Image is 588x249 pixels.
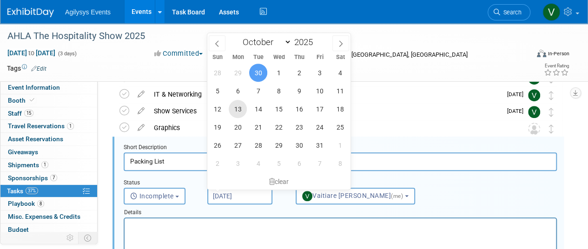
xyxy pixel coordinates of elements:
[330,54,350,60] span: Sat
[290,82,308,100] span: October 9, 2025
[7,8,54,17] img: ExhibitDay
[207,54,228,60] span: Sun
[270,100,288,118] span: October 15, 2025
[8,213,80,220] span: Misc. Expenses & Credits
[8,97,36,104] span: Booth
[208,100,226,118] span: October 12, 2025
[65,8,111,16] span: Agilysys Events
[151,49,206,59] button: Committed
[488,4,530,20] a: Search
[149,86,502,102] div: IT & Networking
[0,185,97,197] a: Tasks37%
[41,161,48,168] span: 1
[331,100,349,118] span: October 18, 2025
[331,154,349,172] span: November 8, 2025
[270,82,288,100] span: October 8, 2025
[124,179,193,188] div: Status
[31,66,46,72] a: Edit
[208,82,226,100] span: October 5, 2025
[249,64,267,82] span: September 30, 2025
[8,148,38,156] span: Giveaways
[311,64,329,82] span: October 3, 2025
[507,108,528,114] span: [DATE]
[133,107,149,115] a: edit
[544,64,569,68] div: Event Rating
[149,120,509,136] div: Graphics
[208,118,226,136] span: October 19, 2025
[208,64,226,82] span: September 28, 2025
[296,188,415,204] button: Vaitiare [PERSON_NAME](me)
[270,64,288,82] span: October 1, 2025
[331,64,349,82] span: October 4, 2025
[50,174,57,181] span: 7
[269,54,289,60] span: Wed
[310,54,330,60] span: Fri
[331,82,349,100] span: October 11, 2025
[124,144,557,152] div: Short Description
[8,135,63,143] span: Asset Reservations
[311,154,329,172] span: November 7, 2025
[124,152,557,170] input: Name of task or a short description
[528,106,540,118] img: Vaitiare Munoz
[270,118,288,136] span: October 22, 2025
[528,123,540,135] img: Unassigned
[229,136,247,154] span: October 27, 2025
[0,210,97,223] a: Misc. Expenses & Credits
[0,197,97,210] a: Playbook8
[270,136,288,154] span: October 29, 2025
[249,100,267,118] span: October 14, 2025
[30,98,34,103] i: Booth reservation complete
[133,90,149,98] a: edit
[67,123,74,130] span: 1
[302,192,405,199] span: Vaitiare [PERSON_NAME]
[289,54,310,60] span: Thu
[207,174,350,190] div: clear
[208,136,226,154] span: October 26, 2025
[8,84,60,91] span: Event Information
[228,54,248,60] span: Mon
[0,146,97,158] a: Giveaways
[290,136,308,154] span: October 30, 2025
[0,120,97,132] a: Travel Reservations1
[8,122,74,130] span: Travel Reservations
[548,50,569,57] div: In-Person
[0,159,97,171] a: Shipments1
[229,82,247,100] span: October 6, 2025
[290,118,308,136] span: October 23, 2025
[229,118,247,136] span: October 20, 2025
[270,154,288,172] span: November 5, 2025
[124,204,557,217] div: Details
[4,28,522,45] div: AHLA The Hospitality Show 2025
[79,232,98,244] td: Toggle Event Tabs
[249,118,267,136] span: October 21, 2025
[57,51,77,57] span: (3 days)
[0,107,97,120] a: Staff15
[0,81,97,94] a: Event Information
[8,174,57,182] span: Sponsorships
[0,133,97,145] a: Asset Reservations
[500,9,522,16] span: Search
[331,118,349,136] span: October 25, 2025
[207,188,272,204] input: Due Date
[229,154,247,172] span: November 3, 2025
[311,82,329,100] span: October 10, 2025
[331,136,349,154] span: November 1, 2025
[37,200,44,207] span: 8
[290,154,308,172] span: November 6, 2025
[537,50,546,57] img: Format-Inperson.png
[248,54,269,60] span: Tue
[0,223,97,236] a: Budget
[0,172,97,184] a: Sponsorships7
[291,37,319,47] input: Year
[549,108,554,117] i: Move task
[229,100,247,118] span: October 13, 2025
[542,3,560,21] img: Vaitiare Munoz
[8,226,29,233] span: Budget
[133,124,149,132] a: edit
[507,91,528,98] span: [DATE]
[7,64,46,73] td: Tags
[149,103,502,119] div: Show Services
[26,187,38,194] span: 37%
[249,154,267,172] span: November 4, 2025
